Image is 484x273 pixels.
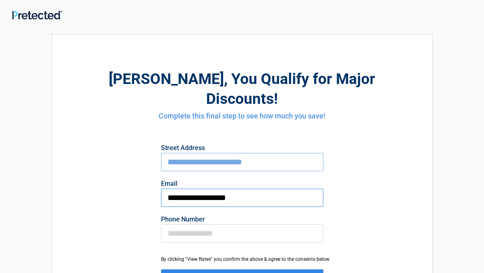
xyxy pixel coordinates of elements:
h2: , You Qualify for Major Discounts! [97,69,388,109]
span: [PERSON_NAME] [109,70,224,88]
h4: Complete this final step to see how much you save! [97,111,388,121]
label: Street Address [161,145,323,151]
label: Email [161,181,323,187]
label: Phone Number [161,216,323,223]
img: Main Logo [12,11,62,19]
div: By clicking "View Rates" you confirm the above & agree to the consents below [161,256,323,263]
